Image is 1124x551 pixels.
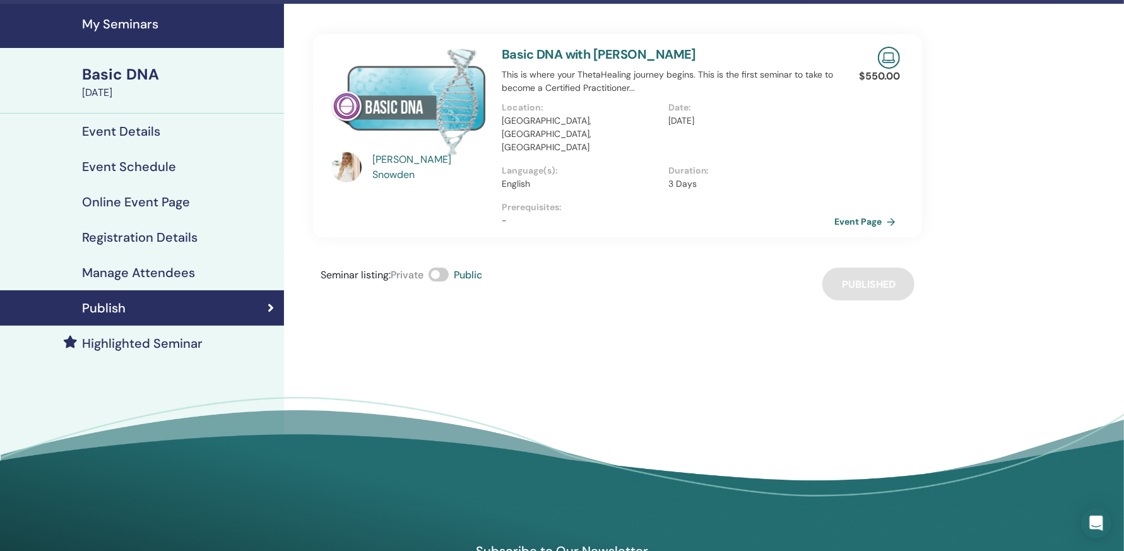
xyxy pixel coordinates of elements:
span: Seminar listing : [321,268,391,281]
h4: Online Event Page [82,194,190,210]
p: $ 550.00 [859,69,900,84]
div: Basic DNA [82,64,276,85]
span: Public [454,268,482,281]
h4: My Seminars [82,16,276,32]
h4: Manage Attendees [82,265,195,280]
p: Prerequisites : [502,201,834,214]
p: Location : [502,101,661,114]
p: - [502,214,834,227]
p: Duration : [668,164,827,177]
p: English [502,177,661,191]
div: Open Intercom Messenger [1081,508,1111,538]
h4: Registration Details [82,230,198,245]
p: [GEOGRAPHIC_DATA], [GEOGRAPHIC_DATA], [GEOGRAPHIC_DATA] [502,114,661,154]
img: Live Online Seminar [878,47,900,69]
h4: Highlighted Seminar [82,336,203,351]
p: 3 Days [668,177,827,191]
p: Language(s) : [502,164,661,177]
a: [PERSON_NAME] Snowden [373,152,490,182]
div: [DATE] [82,85,276,100]
a: Event Page [834,212,901,231]
img: Basic DNA [331,47,487,156]
p: Date : [668,101,827,114]
h4: Event Schedule [82,159,176,174]
a: Basic DNA[DATE] [74,64,284,100]
p: This is where your ThetaHealing journey begins. This is the first seminar to take to become a Cer... [502,68,834,95]
span: Private [391,268,423,281]
a: Basic DNA with [PERSON_NAME] [502,46,696,62]
h4: Publish [82,300,126,316]
h4: Event Details [82,124,160,139]
img: default.jpg [331,152,362,182]
p: [DATE] [668,114,827,127]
